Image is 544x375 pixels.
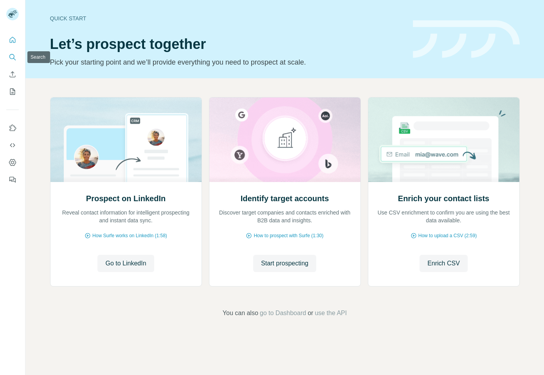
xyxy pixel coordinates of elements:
[6,138,19,152] button: Use Surfe API
[58,209,194,224] p: Reveal contact information for intelligent prospecting and instant data sync.
[254,232,323,239] span: How to prospect with Surfe (1:30)
[50,36,403,52] h1: Let’s prospect together
[315,308,347,318] button: use the API
[241,193,329,204] h2: Identify target accounts
[368,97,520,182] img: Enrich your contact lists
[253,255,316,272] button: Start prospecting
[6,85,19,99] button: My lists
[50,97,202,182] img: Prospect on LinkedIn
[427,259,460,268] span: Enrich CSV
[376,209,512,224] p: Use CSV enrichment to confirm you are using the best data available.
[97,255,154,272] button: Go to LinkedIn
[6,50,19,64] button: Search
[50,14,403,22] div: Quick start
[6,33,19,47] button: Quick start
[420,255,468,272] button: Enrich CSV
[418,232,477,239] span: How to upload a CSV (2:59)
[6,121,19,135] button: Use Surfe on LinkedIn
[398,193,489,204] h2: Enrich your contact lists
[223,308,258,318] span: You can also
[6,155,19,169] button: Dashboard
[92,232,167,239] span: How Surfe works on LinkedIn (1:58)
[260,308,306,318] button: go to Dashboard
[261,259,308,268] span: Start prospecting
[308,308,313,318] span: or
[209,97,361,182] img: Identify target accounts
[6,173,19,187] button: Feedback
[217,209,353,224] p: Discover target companies and contacts enriched with B2B data and insights.
[105,259,146,268] span: Go to LinkedIn
[413,20,520,58] img: banner
[6,67,19,81] button: Enrich CSV
[86,193,166,204] h2: Prospect on LinkedIn
[50,57,403,68] p: Pick your starting point and we’ll provide everything you need to prospect at scale.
